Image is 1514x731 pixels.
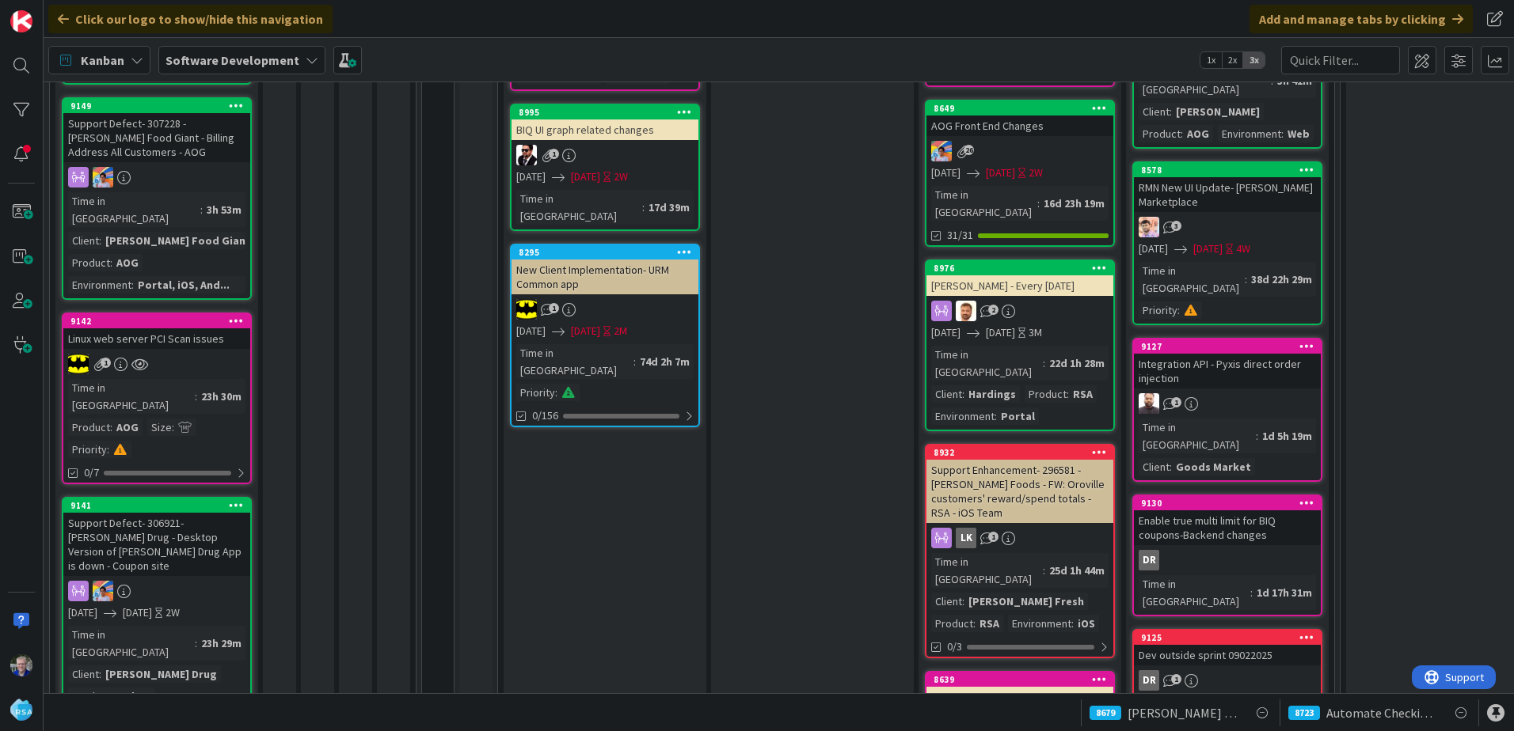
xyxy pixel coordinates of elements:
a: 9130Enable true multi limit for BIQ coupons-Backend changesDRTime in [GEOGRAPHIC_DATA]:1d 17h 31m [1132,494,1322,616]
div: 3h 53m [203,201,245,218]
div: 16d 23h 19m [1040,195,1109,212]
div: 9149 [70,100,250,112]
div: 8578 [1134,163,1321,177]
div: Time in [GEOGRAPHIC_DATA] [68,626,195,661]
span: Support [33,2,72,21]
div: Time in [GEOGRAPHIC_DATA] [1139,262,1245,297]
div: AOG [1183,125,1213,142]
div: Time in [GEOGRAPHIC_DATA] [1139,575,1250,610]
div: [PERSON_NAME] [1172,103,1264,120]
span: : [555,384,557,401]
div: AOG [112,254,143,271]
span: [DATE] [571,169,600,185]
span: : [1067,385,1069,403]
div: 4W [1236,241,1250,257]
div: AOG [112,419,143,436]
div: 8639 [934,674,1113,685]
div: AC [512,299,698,320]
div: 9142Linux web server PCI Scan issues [63,314,250,349]
span: : [1170,458,1172,475]
span: [DATE] [1193,241,1223,257]
span: 1 [1171,674,1181,684]
span: 3x [1243,52,1265,68]
div: [PERSON_NAME] Food Giant [101,232,255,249]
span: : [633,353,636,370]
span: : [1043,354,1045,372]
div: 23h 29m [197,634,245,652]
span: 0/3 [947,638,962,655]
span: : [172,419,174,436]
img: avatar [10,699,32,721]
div: DR [1139,550,1159,570]
span: [PERSON_NAME] Requirements [1128,703,1240,722]
a: 9127Integration API - Pyxis direct order injectionSBTime in [GEOGRAPHIC_DATA]:1d 5h 19mClient:Goo... [1132,338,1322,482]
div: AC [63,354,250,374]
div: Priority [516,384,555,401]
div: Client [1139,458,1170,475]
div: 8995BIQ UI graph related changes [512,105,698,140]
div: Environment [931,407,995,425]
img: JK [93,167,113,187]
div: Client [68,665,99,683]
img: Visit kanbanzone.com [10,10,32,32]
div: 9125Dev outside sprint 09022025 [1134,631,1321,665]
div: Hardings [964,385,1020,403]
div: 2W [1029,165,1043,181]
span: 3 [1171,221,1181,231]
div: 8976 [926,261,1113,275]
span: : [1250,584,1253,601]
div: RS [1134,217,1321,237]
div: 9142 [70,316,250,327]
div: 22d 1h 28m [1045,354,1109,372]
div: Product [931,615,973,632]
img: AS [956,301,976,321]
div: Add and manage tabs by clicking [1250,5,1473,33]
div: 8639 [926,672,1113,687]
div: Support Defect- 307228 - [PERSON_NAME] Food Giant - Billing Address All Customers - AOG [63,113,250,162]
div: AOG Front End Changes [926,116,1113,136]
div: Environment [1008,615,1071,632]
div: 38d 22h 29m [1247,271,1316,288]
span: : [195,634,197,652]
div: DR [1134,670,1321,691]
span: 1 [101,358,111,368]
span: [DATE] [68,604,97,621]
div: iOS [1074,615,1099,632]
div: 8578RMN New UI Update- [PERSON_NAME] Marketplace [1134,163,1321,212]
div: [PERSON_NAME] Fresh [964,593,1088,610]
div: 9127Integration API - Pyxis direct order injection [1134,339,1321,388]
span: : [1170,103,1172,120]
div: Time in [GEOGRAPHIC_DATA] [516,344,633,379]
div: 9141 [63,498,250,513]
div: 8679 [1090,706,1121,720]
div: Product [1025,385,1067,403]
div: Portal [997,407,1039,425]
span: : [99,232,101,249]
div: Lk [956,528,976,548]
div: Time in [GEOGRAPHIC_DATA] [931,553,1043,588]
div: Enable true multi limit for BIQ coupons-Backend changes [1134,510,1321,545]
span: Kanban [81,51,124,70]
div: 9130 [1141,498,1321,509]
div: DR [1134,550,1321,570]
div: Portal, iOS, And... [134,276,234,294]
span: 26 [964,145,974,155]
span: : [1256,427,1258,445]
div: SB [1134,393,1321,414]
img: AC [68,354,89,374]
div: Client [1139,103,1170,120]
div: Product [1139,125,1181,142]
div: 2M [614,323,627,339]
div: Support Defect- 306921- [PERSON_NAME] Drug - Desktop Version of [PERSON_NAME] Drug App is down - ... [63,513,250,576]
div: Linux web server PCI Scan issues [63,328,250,349]
div: Client [931,593,962,610]
div: Environment [1218,125,1281,142]
div: Priority [68,441,107,458]
span: 1x [1200,52,1222,68]
div: 8995 [519,107,698,118]
span: : [962,385,964,403]
img: JK [931,141,952,161]
span: 1 [1171,397,1181,407]
a: 8976[PERSON_NAME] - Every [DATE]AS[DATE][DATE]3MTime in [GEOGRAPHIC_DATA]:22d 1h 28mClient:Hardin... [925,259,1115,431]
span: : [110,687,112,705]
